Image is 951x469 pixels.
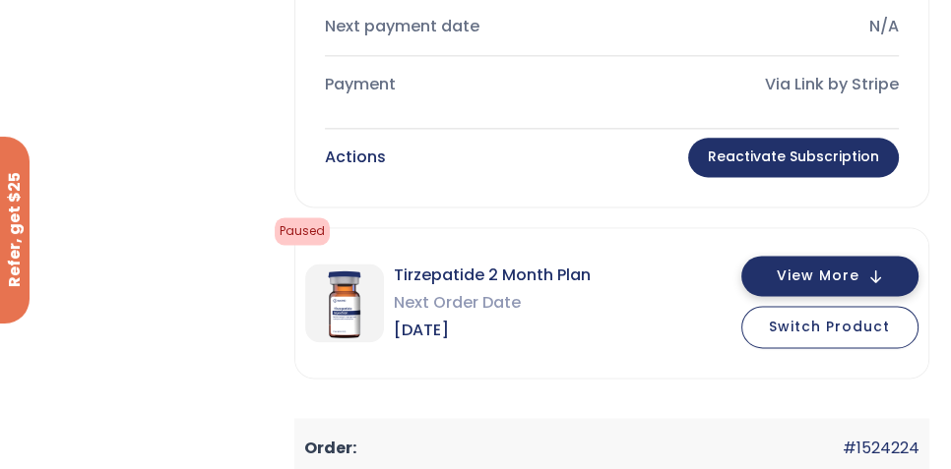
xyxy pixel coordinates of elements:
a: Reactivate Subscription [688,138,899,177]
div: Next payment date [325,13,601,40]
div: Via Link by Stripe [623,71,899,98]
button: Switch Product [741,306,919,348]
span: Switch Product [769,317,890,336]
button: View More [741,256,919,296]
div: Payment [325,71,601,98]
div: Actions [325,144,386,171]
span: View More [777,269,859,282]
a: #1524224 [843,437,919,459]
div: N/A [623,13,899,40]
span: Paused [275,217,330,245]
